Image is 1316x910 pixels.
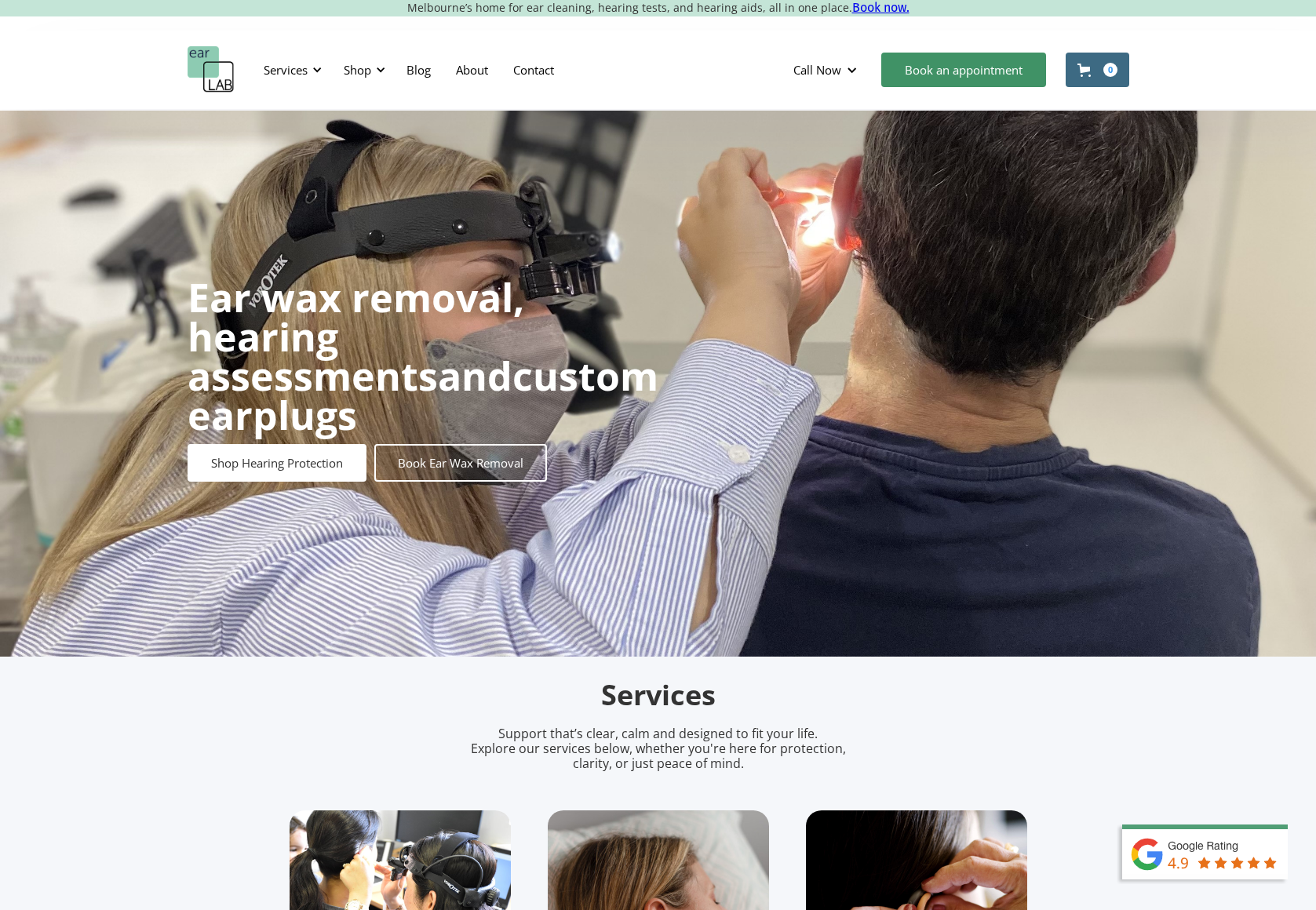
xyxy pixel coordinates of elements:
[443,47,501,93] a: About
[374,444,547,482] a: Book Ear Wax Removal
[290,677,1027,714] h2: Services
[188,349,658,442] strong: custom earplugs
[450,726,866,772] p: Support that’s clear, calm and designed to fit your life. Explore our services below, whether you...
[344,62,371,78] div: Shop
[188,444,366,482] a: Shop Hearing Protection
[264,62,308,78] div: Services
[1066,53,1129,87] a: Open cart
[188,278,658,435] h1: and
[394,47,443,93] a: Blog
[881,53,1046,87] a: Book an appointment
[188,271,524,402] strong: Ear wax removal, hearing assessments
[1103,63,1117,77] div: 0
[793,62,841,78] div: Call Now
[501,47,567,93] a: Contact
